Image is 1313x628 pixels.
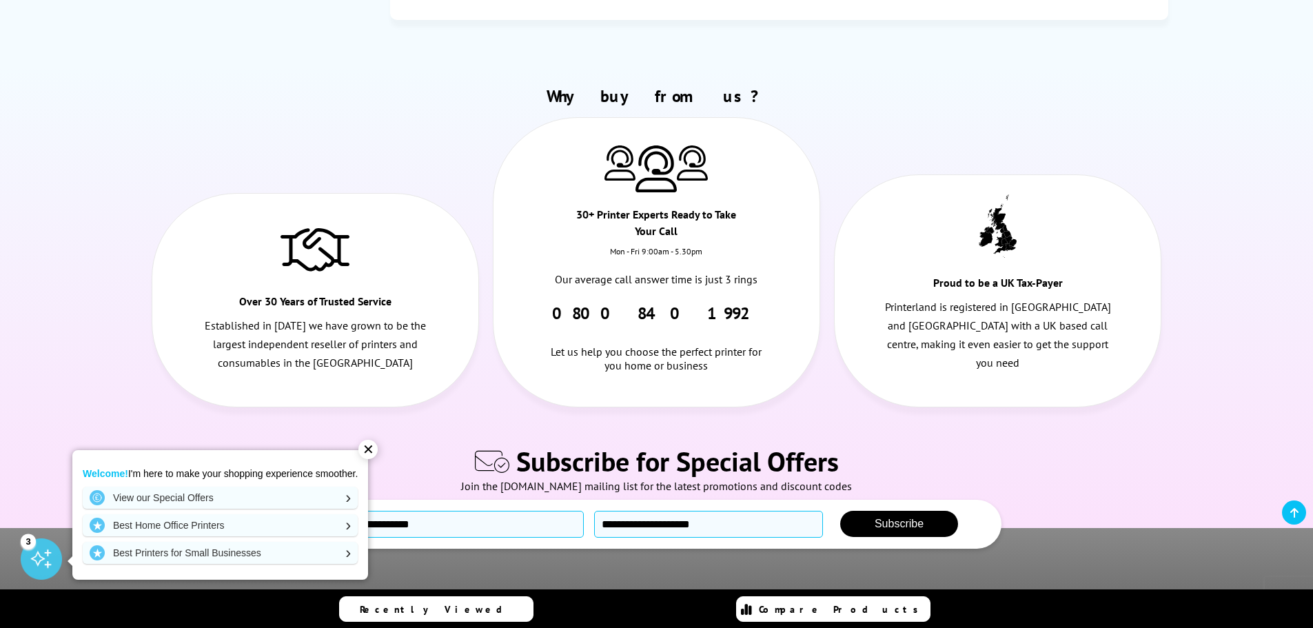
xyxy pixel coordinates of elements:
img: Trusted Service [281,221,349,276]
div: 3 [21,534,36,549]
p: Established in [DATE] we have grown to be the largest independent reseller of printers and consum... [201,316,429,373]
a: View our Special Offers [83,487,358,509]
img: Printer Experts [604,145,635,181]
div: Let us help you choose the perfect printer for you home or business [542,324,771,372]
p: Our average call answer time is just 3 rings [542,270,771,289]
a: Best Printers for Small Businesses [83,542,358,564]
a: Recently Viewed [339,596,533,622]
img: UK tax payer [979,194,1017,258]
span: Recently Viewed [360,603,516,616]
button: Subscribe [840,511,958,537]
img: Printer Experts [635,145,677,193]
p: Printerland is registered in [GEOGRAPHIC_DATA] and [GEOGRAPHIC_DATA] with a UK based call centre,... [884,298,1112,373]
img: Printer Experts [677,145,708,181]
a: Compare Products [736,596,930,622]
strong: Welcome! [83,468,128,479]
div: Mon - Fri 9:00am - 5.30pm [493,246,820,270]
div: 30+ Printer Experts Ready to Take Your Call [575,206,738,246]
p: I'm here to make your shopping experience smoother. [83,467,358,480]
div: Proud to be a UK Tax-Payer [916,274,1079,298]
h2: Why buy from us? [145,85,1169,107]
a: Best Home Office Printers [83,514,358,536]
span: Subscribe [875,518,924,529]
div: Join the [DOMAIN_NAME] mailing list for the latest promotions and discount codes [7,479,1306,500]
span: Compare Products [759,603,926,616]
span: Subscribe for Special Offers [516,443,839,479]
div: ✕ [358,440,378,459]
div: Over 30 Years of Trusted Service [234,293,397,316]
a: 0800 840 1992 [552,303,761,324]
